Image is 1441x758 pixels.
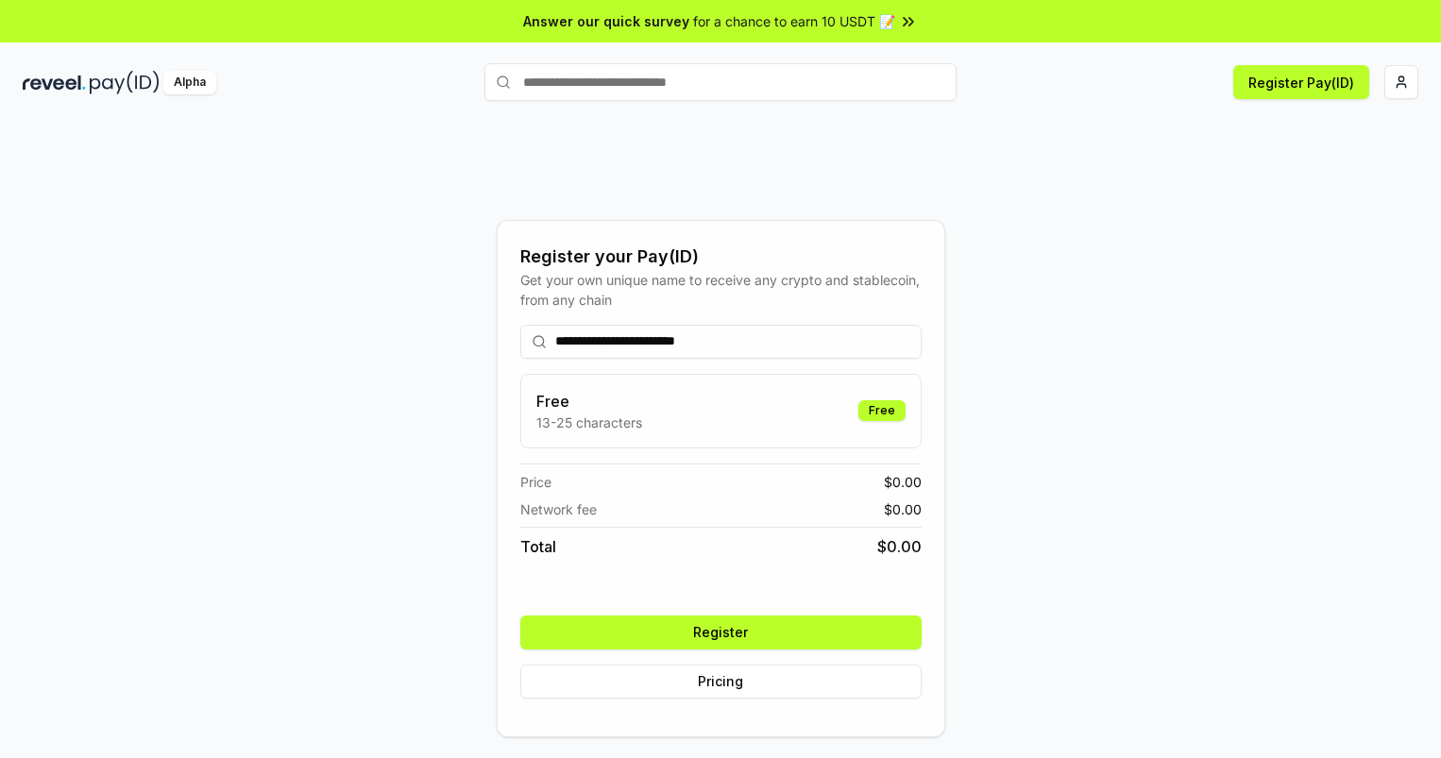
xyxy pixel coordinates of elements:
[877,535,922,558] span: $ 0.00
[520,499,597,519] span: Network fee
[858,400,906,421] div: Free
[536,413,642,432] p: 13-25 characters
[23,71,86,94] img: reveel_dark
[520,472,551,492] span: Price
[523,11,689,31] span: Answer our quick survey
[884,472,922,492] span: $ 0.00
[520,665,922,699] button: Pricing
[90,71,160,94] img: pay_id
[520,535,556,558] span: Total
[536,390,642,413] h3: Free
[520,615,922,649] button: Register
[693,11,895,31] span: for a chance to earn 10 USDT 📝
[1233,65,1369,99] button: Register Pay(ID)
[884,499,922,519] span: $ 0.00
[163,71,216,94] div: Alpha
[520,270,922,310] div: Get your own unique name to receive any crypto and stablecoin, from any chain
[520,244,922,270] div: Register your Pay(ID)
